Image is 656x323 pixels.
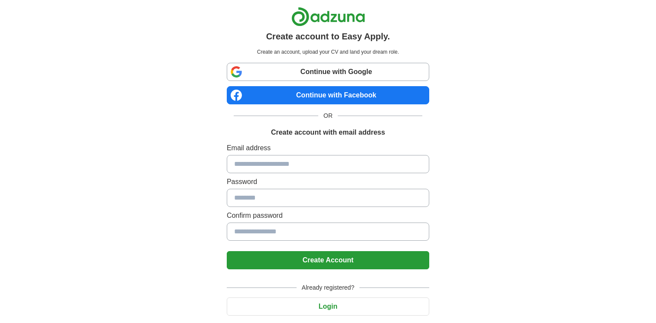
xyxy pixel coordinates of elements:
[227,303,429,310] a: Login
[297,283,359,292] span: Already registered?
[227,86,429,104] a: Continue with Facebook
[227,297,429,316] button: Login
[266,30,390,43] h1: Create account to Easy Apply.
[227,177,429,187] label: Password
[228,48,428,56] p: Create an account, upload your CV and land your dream role.
[227,63,429,81] a: Continue with Google
[227,251,429,269] button: Create Account
[271,127,385,138] h1: Create account with email address
[318,111,338,120] span: OR
[227,143,429,153] label: Email address
[291,7,365,26] img: Adzuna logo
[227,210,429,221] label: Confirm password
